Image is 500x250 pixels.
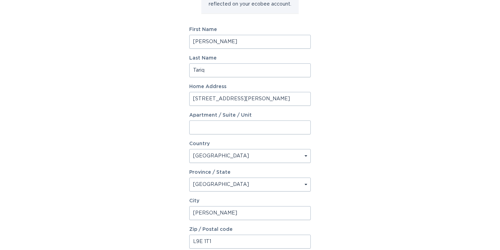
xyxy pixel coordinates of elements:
[189,170,231,175] label: Province / State
[189,27,311,32] label: First Name
[189,113,311,118] label: Apartment / Suite / Unit
[189,56,311,61] label: Last Name
[189,198,311,203] label: City
[189,141,210,146] label: Country
[189,227,311,232] label: Zip / Postal code
[189,84,311,89] label: Home Address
